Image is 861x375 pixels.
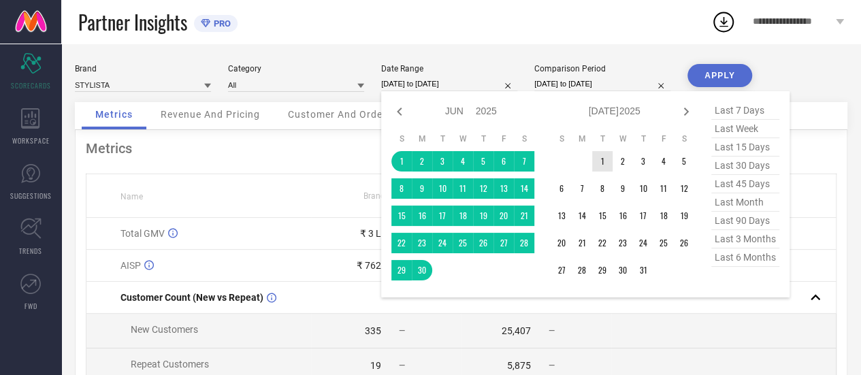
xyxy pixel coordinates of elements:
[551,260,572,280] td: Sun Jul 27 2025
[493,151,514,172] td: Fri Jun 06 2025
[633,206,653,226] td: Thu Jul 17 2025
[131,324,198,335] span: New Customers
[120,292,263,303] span: Customer Count (New vs Repeat)
[711,212,779,230] span: last 90 days
[674,133,694,144] th: Saturday
[674,206,694,226] td: Sat Jul 19 2025
[86,140,836,157] div: Metrics
[592,206,613,226] td: Tue Jul 15 2025
[549,326,555,336] span: —
[453,151,473,172] td: Wed Jun 04 2025
[633,151,653,172] td: Thu Jul 03 2025
[534,77,670,91] input: Select comparison period
[592,260,613,280] td: Tue Jul 29 2025
[711,230,779,248] span: last 3 months
[653,133,674,144] th: Friday
[687,64,752,87] button: APPLY
[493,178,514,199] td: Fri Jun 13 2025
[473,133,493,144] th: Thursday
[613,178,633,199] td: Wed Jul 09 2025
[365,325,381,336] div: 335
[633,233,653,253] td: Thu Jul 24 2025
[370,360,381,371] div: 19
[592,151,613,172] td: Tue Jul 01 2025
[633,133,653,144] th: Thursday
[25,301,37,311] span: FWD
[473,178,493,199] td: Thu Jun 12 2025
[453,233,473,253] td: Wed Jun 25 2025
[674,151,694,172] td: Sat Jul 05 2025
[288,109,392,120] span: Customer And Orders
[391,103,408,120] div: Previous month
[363,191,408,201] span: Brand Value
[120,228,165,239] span: Total GMV
[412,260,432,280] td: Mon Jun 30 2025
[391,233,412,253] td: Sun Jun 22 2025
[592,133,613,144] th: Tuesday
[453,133,473,144] th: Wednesday
[357,260,381,271] div: ₹ 762
[120,192,143,201] span: Name
[613,233,633,253] td: Wed Jul 23 2025
[572,260,592,280] td: Mon Jul 28 2025
[412,206,432,226] td: Mon Jun 16 2025
[711,120,779,138] span: last week
[572,178,592,199] td: Mon Jul 07 2025
[432,133,453,144] th: Tuesday
[551,178,572,199] td: Sun Jul 06 2025
[551,206,572,226] td: Sun Jul 13 2025
[592,233,613,253] td: Tue Jul 22 2025
[95,109,133,120] span: Metrics
[711,193,779,212] span: last month
[549,361,555,370] span: —
[131,359,209,370] span: Repeat Customers
[514,151,534,172] td: Sat Jun 07 2025
[360,228,381,239] div: ₹ 3 L
[453,206,473,226] td: Wed Jun 18 2025
[711,157,779,175] span: last 30 days
[432,178,453,199] td: Tue Jun 10 2025
[381,77,517,91] input: Select date range
[633,260,653,280] td: Thu Jul 31 2025
[534,64,670,74] div: Comparison Period
[78,8,187,36] span: Partner Insights
[391,178,412,199] td: Sun Jun 08 2025
[592,178,613,199] td: Tue Jul 08 2025
[502,325,531,336] div: 25,407
[514,233,534,253] td: Sat Jun 28 2025
[711,10,736,34] div: Open download list
[493,133,514,144] th: Friday
[613,133,633,144] th: Wednesday
[381,64,517,74] div: Date Range
[399,326,405,336] span: —
[391,151,412,172] td: Sun Jun 01 2025
[453,178,473,199] td: Wed Jun 11 2025
[432,233,453,253] td: Tue Jun 24 2025
[10,191,52,201] span: SUGGESTIONS
[19,246,42,256] span: TRENDS
[391,260,412,280] td: Sun Jun 29 2025
[711,175,779,193] span: last 45 days
[514,178,534,199] td: Sat Jun 14 2025
[11,80,51,91] span: SCORECARDS
[210,18,231,29] span: PRO
[432,206,453,226] td: Tue Jun 17 2025
[678,103,694,120] div: Next month
[493,206,514,226] td: Fri Jun 20 2025
[711,101,779,120] span: last 7 days
[653,233,674,253] td: Fri Jul 25 2025
[711,248,779,267] span: last 6 months
[120,260,141,271] span: AISP
[412,233,432,253] td: Mon Jun 23 2025
[75,64,211,74] div: Brand
[432,151,453,172] td: Tue Jun 03 2025
[473,206,493,226] td: Thu Jun 19 2025
[613,206,633,226] td: Wed Jul 16 2025
[228,64,364,74] div: Category
[391,133,412,144] th: Sunday
[674,233,694,253] td: Sat Jul 26 2025
[572,133,592,144] th: Monday
[391,206,412,226] td: Sun Jun 15 2025
[653,206,674,226] td: Fri Jul 18 2025
[674,178,694,199] td: Sat Jul 12 2025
